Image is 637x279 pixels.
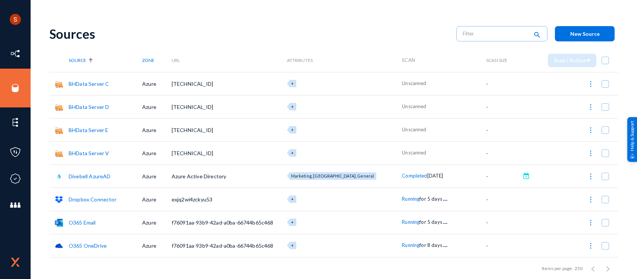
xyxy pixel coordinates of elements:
[55,126,63,134] img: smb.png
[69,196,116,203] a: Dropbox Connector
[419,242,442,248] span: for 8 days
[10,82,21,94] img: icon-sources.svg
[142,188,172,211] td: Azure
[486,118,520,141] td: -
[402,196,419,202] span: Running
[10,48,21,59] img: icon-inventory.svg
[627,117,637,162] div: Help & Support
[291,81,294,86] span: +
[427,173,443,179] span: [DATE]
[444,193,446,202] span: .
[486,57,508,63] span: Scan Size
[142,164,172,188] td: Azure
[172,173,227,179] span: Azure Active Directory
[10,200,21,211] img: icon-members.svg
[463,28,528,39] input: Filter
[587,150,594,157] img: icon-more.svg
[172,81,213,87] span: [TECHNICAL_ID]
[291,150,294,155] span: +
[69,57,142,63] div: Source
[55,242,63,250] img: onedrive.png
[142,57,154,63] span: Zone
[142,72,172,95] td: Azure
[172,150,213,156] span: [TECHNICAL_ID]
[142,95,172,118] td: Azure
[533,30,541,40] mat-icon: search
[587,80,594,88] img: icon-more.svg
[55,219,63,227] img: o365mail.svg
[49,26,449,41] div: Sources
[55,103,63,111] img: smb.png
[443,216,444,225] span: .
[446,216,447,225] span: .
[55,172,63,181] img: azuread.png
[291,104,294,109] span: +
[419,196,442,202] span: for 5 days
[55,149,63,157] img: smb.png
[69,104,109,110] a: BHData Server D
[172,57,180,63] span: URL
[69,242,107,249] a: O365 OneDrive
[486,188,520,211] td: -
[291,127,294,132] span: +
[69,150,109,156] a: BHData Server V
[600,261,615,276] button: Next page
[443,239,444,248] span: .
[587,219,594,226] img: icon-more.svg
[443,193,444,202] span: .
[69,127,108,133] a: BHData Server E
[486,164,520,188] td: -
[402,242,419,248] span: Running
[586,261,600,276] button: Previous page
[55,195,63,204] img: dropbox.svg
[486,234,520,257] td: -
[587,173,594,180] img: icon-more.svg
[10,173,21,184] img: icon-compliance.svg
[587,126,594,134] img: icon-more.svg
[486,141,520,164] td: -
[291,220,294,225] span: +
[587,103,594,111] img: icon-more.svg
[142,57,172,63] div: Zone
[69,219,96,226] a: O365 Email
[402,173,427,179] span: Completed
[10,147,21,158] img: icon-policies.svg
[446,239,447,248] span: .
[69,173,111,179] a: Divebell AzureAD
[444,216,446,225] span: .
[575,265,583,272] div: 250
[172,219,274,226] span: f76091aa-93b9-42ad-a0ba-66744b65c468
[444,239,446,248] span: .
[570,31,600,37] span: New Source
[486,211,520,234] td: -
[287,57,313,63] span: Attributes
[587,242,594,250] img: icon-more.svg
[142,234,172,257] td: Azure
[291,173,374,178] span: Marketing, [GEOGRAPHIC_DATA], General
[10,117,21,128] img: icon-elements.svg
[142,211,172,234] td: Azure
[402,103,426,109] span: Unscanned
[291,243,294,248] span: +
[486,95,520,118] td: -
[402,150,426,156] span: Unscanned
[402,57,415,63] span: Scan
[402,219,419,225] span: Running
[542,265,573,272] div: Items per page:
[587,196,594,203] img: icon-more.svg
[55,80,63,88] img: smb.png
[142,141,172,164] td: Azure
[291,197,294,201] span: +
[172,242,274,249] span: f76091aa-93b9-42ad-a0ba-66744b65c468
[402,80,426,86] span: Unscanned
[555,26,615,41] button: New Source
[402,126,426,132] span: Unscanned
[630,153,635,158] img: help_support.svg
[172,196,212,203] span: exjq2wi4zckyu53
[486,72,520,95] td: -
[172,127,213,133] span: [TECHNICAL_ID]
[172,104,213,110] span: [TECHNICAL_ID]
[446,193,447,202] span: .
[10,14,21,25] img: ACg8ocLCHWB70YVmYJSZIkanuWRMiAOKj9BOxslbKTvretzi-06qRA=s96-c
[142,118,172,141] td: Azure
